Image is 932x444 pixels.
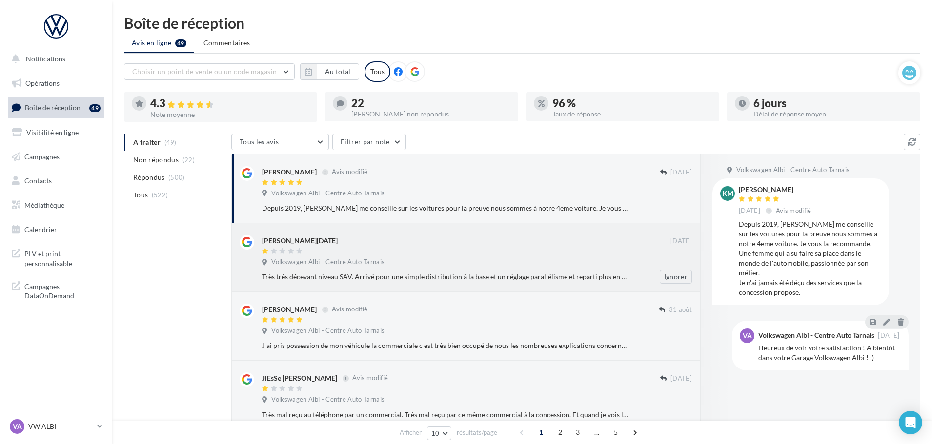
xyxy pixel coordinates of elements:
[6,276,106,305] a: Campagnes DataOnDemand
[431,429,440,437] span: 10
[25,79,60,87] span: Opérations
[589,425,605,440] span: ...
[6,97,106,118] a: Boîte de réception49
[152,191,168,199] span: (522)
[271,189,385,198] span: Volkswagen Albi - Centre Auto Tarnais
[660,270,692,284] button: Ignorer
[6,147,106,167] a: Campagnes
[132,67,277,76] span: Choisir un point de vente ou un code magasin
[6,195,106,215] a: Médiathèque
[670,168,692,177] span: [DATE]
[533,425,549,440] span: 1
[317,63,359,80] button: Au total
[24,225,57,233] span: Calendrier
[6,171,106,191] a: Contacts
[670,237,692,246] span: [DATE]
[427,426,452,440] button: 10
[332,134,406,150] button: Filtrer par note
[150,98,309,109] div: 4.3
[8,417,104,436] a: VA VW ALBI
[6,243,106,272] a: PLV et print personnalisable
[168,174,185,181] span: (500)
[24,201,64,209] span: Médiathèque
[899,411,922,434] div: Open Intercom Messenger
[133,190,148,200] span: Tous
[28,422,93,431] p: VW ALBI
[150,111,309,118] div: Note moyenne
[758,332,874,339] div: Volkswagen Albi - Centre Auto Tarnais
[351,111,510,117] div: [PERSON_NAME] non répondus
[670,374,692,383] span: [DATE]
[457,428,497,437] span: résultats/page
[669,306,692,314] span: 31 août
[351,98,510,109] div: 22
[124,63,295,80] button: Choisir un point de vente ou un code magasin
[231,134,329,150] button: Tous les avis
[262,203,628,213] div: Depuis 2019, [PERSON_NAME] me conseille sur les voitures pour la preuve nous sommes à notre 4eme ...
[25,103,81,112] span: Boîte de réception
[878,332,899,339] span: [DATE]
[739,207,760,215] span: [DATE]
[262,305,317,314] div: [PERSON_NAME]
[24,176,52,185] span: Contacts
[182,156,195,164] span: (22)
[89,104,101,112] div: 49
[300,63,359,80] button: Au total
[262,236,338,246] div: [PERSON_NAME][DATE]
[262,341,628,350] div: J ai pris possession de mon véhicule la commerciale c est très bien occupé de nous les nombreuses...
[753,111,912,117] div: Délai de réponse moyen
[240,137,279,146] span: Tous les avis
[552,98,711,109] div: 96 %
[736,166,850,174] span: Volkswagen Albi - Centre Auto Tarnais
[24,152,60,160] span: Campagnes
[365,61,390,82] div: Tous
[262,272,628,282] div: Très très décevant niveau SAV. Arrivé pour une simple distribution à la base et un réglage parall...
[6,219,106,240] a: Calendrier
[24,280,101,301] span: Campagnes DataOnDemand
[739,186,813,193] div: [PERSON_NAME]
[271,258,385,267] span: Volkswagen Albi - Centre Auto Tarnais
[352,374,388,382] span: Avis modifié
[722,189,733,198] span: KM
[262,167,317,177] div: [PERSON_NAME]
[262,373,337,383] div: JiEsSe [PERSON_NAME]
[26,55,65,63] span: Notifications
[776,207,811,214] span: Avis modifié
[758,343,901,363] div: Heureux de voir votre satisfaction ! A bientôt dans votre Garage Volkswagen Albi ! :)
[262,410,628,420] div: Très mal reçu au téléphone par un commercial. Très mal reçu par ce même commercial à la concessio...
[400,428,422,437] span: Afficher
[570,425,586,440] span: 3
[739,219,881,297] div: Depuis 2019, [PERSON_NAME] me conseille sur les voitures pour la preuve nous sommes à notre 4eme ...
[271,327,385,335] span: Volkswagen Albi - Centre Auto Tarnais
[133,155,179,165] span: Non répondus
[124,16,920,30] div: Boîte de réception
[6,122,106,143] a: Visibilité en ligne
[608,425,624,440] span: 5
[6,73,106,94] a: Opérations
[753,98,912,109] div: 6 jours
[552,111,711,117] div: Taux de réponse
[203,38,250,48] span: Commentaires
[26,128,79,136] span: Visibilité en ligne
[743,331,752,341] span: VA
[271,395,385,404] span: Volkswagen Albi - Centre Auto Tarnais
[13,422,22,431] span: VA
[332,168,367,176] span: Avis modifié
[552,425,568,440] span: 2
[24,247,101,268] span: PLV et print personnalisable
[6,49,102,69] button: Notifications
[133,173,165,182] span: Répondus
[332,306,367,313] span: Avis modifié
